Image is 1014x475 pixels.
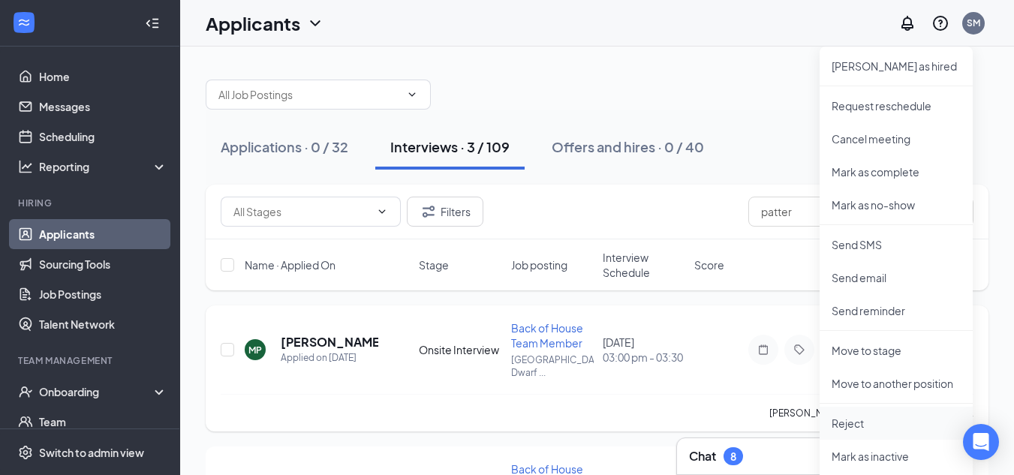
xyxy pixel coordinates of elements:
h3: Chat [689,448,716,464]
svg: ChevronDown [376,206,388,218]
a: Talent Network [39,309,167,339]
span: Stage [419,257,449,272]
div: Hiring [18,197,164,209]
div: Reporting [39,159,168,174]
div: Onboarding [39,384,155,399]
div: Applied on [DATE] [281,350,378,365]
div: [DATE] [603,335,685,365]
svg: Note [754,344,772,356]
a: Job Postings [39,279,167,309]
span: Job posting [511,257,567,272]
a: Home [39,62,167,92]
input: All Job Postings [218,86,400,103]
span: 03:00 pm - 03:30 pm [603,350,685,365]
button: Filter Filters [407,197,483,227]
h5: [PERSON_NAME] [281,334,378,350]
p: Move to stage [832,343,961,358]
span: Back of House Team Member [511,321,583,350]
h1: Applicants [206,11,300,36]
div: Interviews · 3 / 109 [390,137,510,156]
svg: Settings [18,445,33,460]
a: Sourcing Tools [39,249,167,279]
div: Switch to admin view [39,445,144,460]
svg: UserCheck [18,384,33,399]
span: Name · Applied On [245,257,335,272]
input: All Stages [233,203,370,220]
a: Messages [39,92,167,122]
span: Interview Schedule [603,250,685,280]
div: Applications · 0 / 32 [221,137,348,156]
svg: QuestionInfo [931,14,949,32]
input: Search in interviews [748,197,973,227]
a: Team [39,407,167,437]
svg: Filter [420,203,438,221]
div: Open Intercom Messenger [963,424,999,460]
div: Team Management [18,354,164,367]
svg: Collapse [145,16,160,31]
div: Offers and hires · 0 / 40 [552,137,704,156]
svg: ChevronDown [306,14,324,32]
p: [GEOGRAPHIC_DATA] Dwarf ... [511,353,594,379]
span: Score [694,257,724,272]
svg: Tag [790,344,808,356]
div: Onsite Interview [419,342,501,357]
svg: ChevronDown [406,89,418,101]
svg: WorkstreamLogo [17,15,32,30]
p: [PERSON_NAME] has applied more than . [769,407,973,419]
div: 8 [730,450,736,463]
svg: Notifications [898,14,916,32]
a: Applicants [39,219,167,249]
div: MP [248,344,262,356]
div: SM [967,17,980,29]
a: Scheduling [39,122,167,152]
svg: Analysis [18,159,33,174]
